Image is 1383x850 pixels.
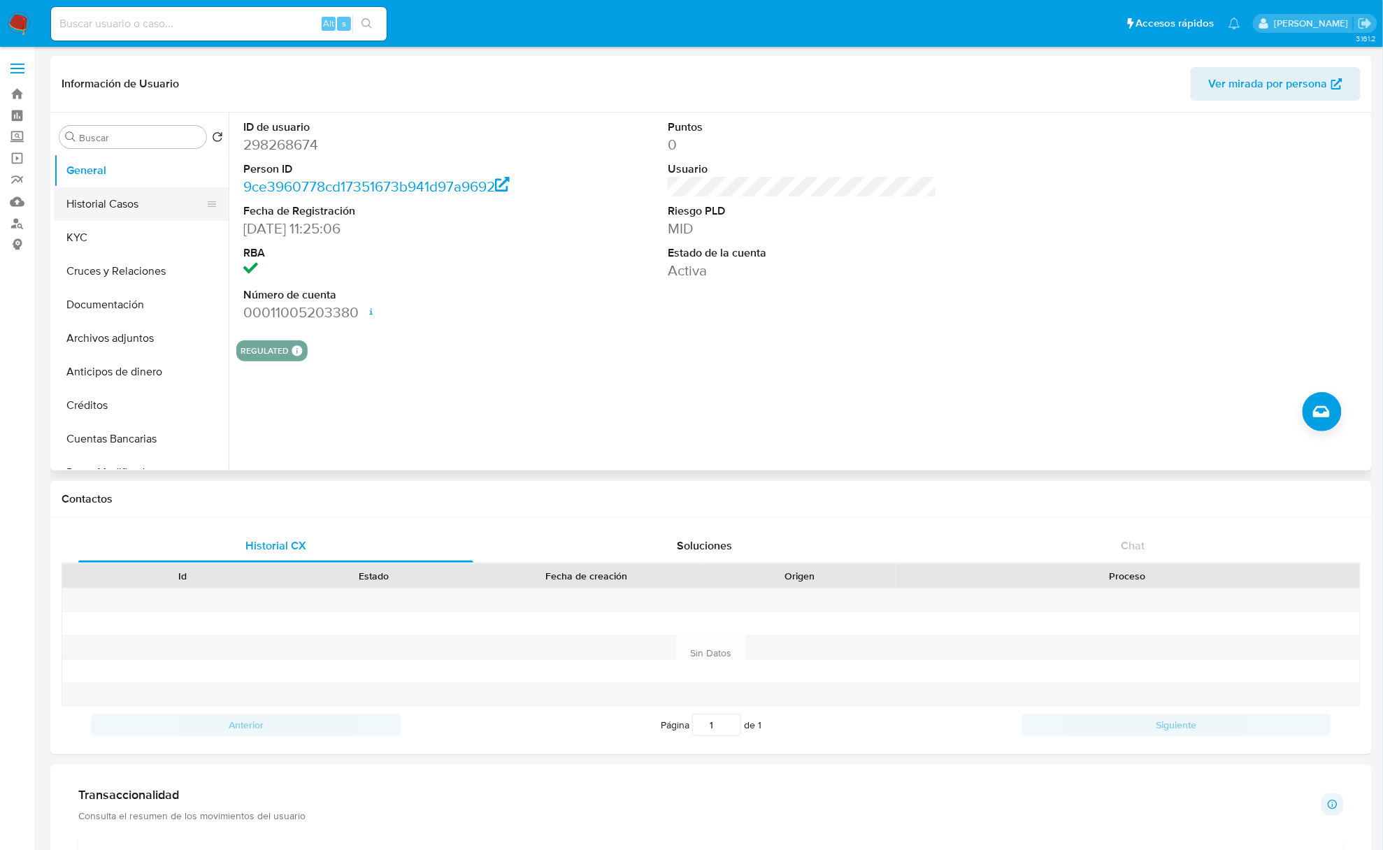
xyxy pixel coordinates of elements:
[1358,16,1373,31] a: Salir
[243,176,510,196] a: 9ce3960778cd17351673b941d97a9692
[243,203,513,219] dt: Fecha de Registración
[54,355,229,389] button: Anticipos de dinero
[288,569,460,583] div: Estado
[243,161,513,177] dt: Person ID
[79,131,201,144] input: Buscar
[758,718,761,732] span: 1
[243,287,513,303] dt: Número de cuenta
[54,456,229,489] button: Datos Modificados
[1209,67,1328,101] span: Ver mirada por persona
[323,17,334,30] span: Alt
[243,245,513,261] dt: RBA
[212,131,223,147] button: Volver al orden por defecto
[51,15,387,33] input: Buscar usuario o caso...
[65,131,76,143] button: Buscar
[677,538,732,554] span: Soluciones
[54,288,229,322] button: Documentación
[342,17,346,30] span: s
[62,492,1361,506] h1: Contactos
[668,135,937,154] dd: 0
[1122,538,1145,554] span: Chat
[243,135,513,154] dd: 298268674
[54,221,229,254] button: KYC
[245,538,306,554] span: Historial CX
[96,569,268,583] div: Id
[54,187,217,221] button: Historial Casos
[54,322,229,355] button: Archivos adjuntos
[480,569,694,583] div: Fecha de creación
[668,161,937,177] dt: Usuario
[1191,67,1361,101] button: Ver mirada por persona
[668,203,937,219] dt: Riesgo PLD
[661,714,761,736] span: Página de
[1136,16,1214,31] span: Accesos rápidos
[668,245,937,261] dt: Estado de la cuenta
[54,154,229,187] button: General
[714,569,886,583] div: Origen
[1228,17,1240,29] a: Notificaciones
[352,14,381,34] button: search-icon
[668,120,937,135] dt: Puntos
[905,569,1350,583] div: Proceso
[668,261,937,280] dd: Activa
[243,120,513,135] dt: ID de usuario
[54,389,229,422] button: Créditos
[54,254,229,288] button: Cruces y Relaciones
[243,303,513,322] dd: 00011005203380
[62,77,179,91] h1: Información de Usuario
[668,219,937,238] dd: MID
[243,219,513,238] dd: [DATE] 11:25:06
[1022,714,1332,736] button: Siguiente
[91,714,401,736] button: Anterior
[1274,17,1353,30] p: nicolas.luzardo@mercadolibre.com
[54,422,229,456] button: Cuentas Bancarias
